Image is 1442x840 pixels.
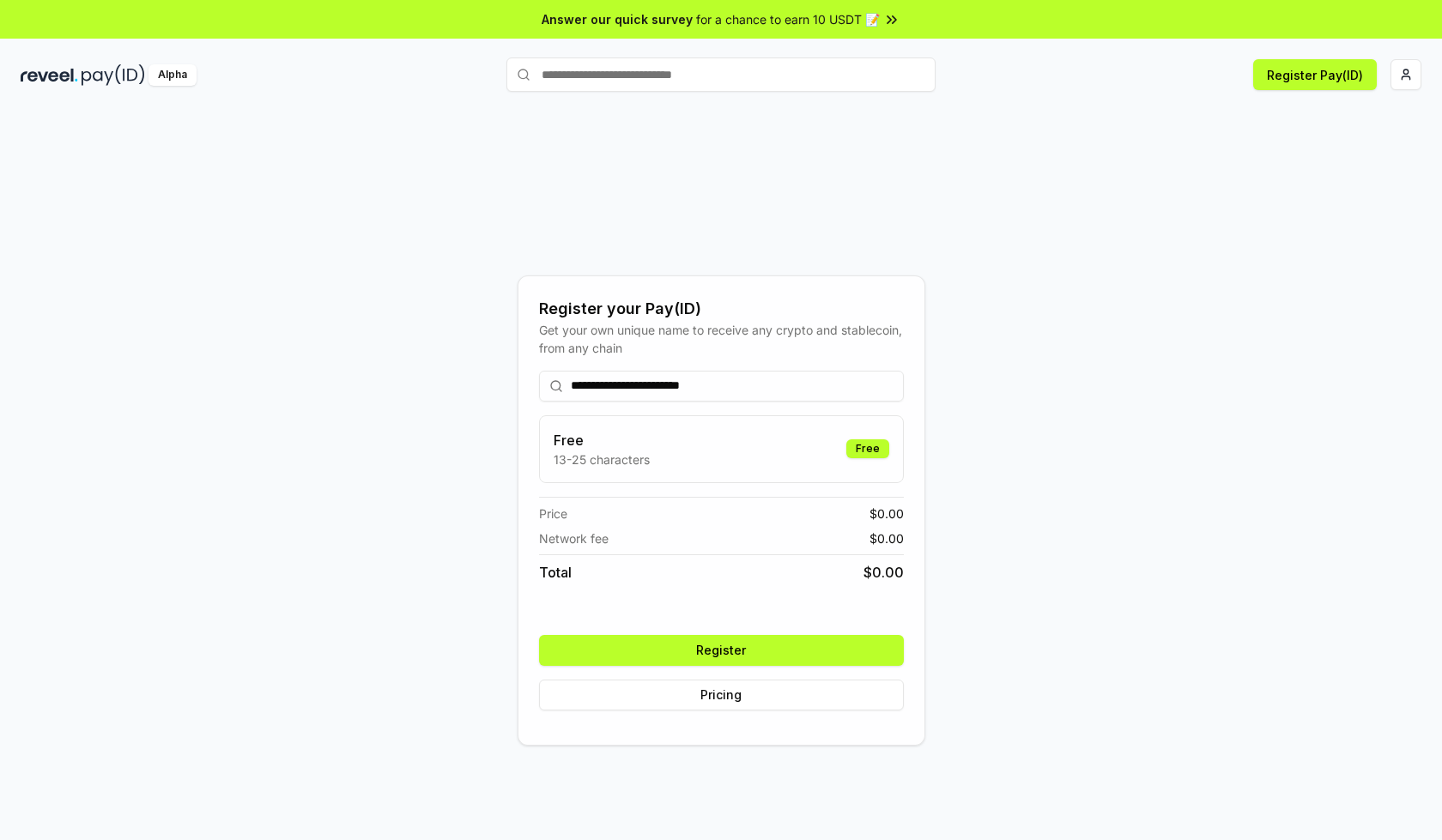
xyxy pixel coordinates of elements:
button: Register [539,635,904,666]
span: $ 0.00 [869,505,904,523]
h3: Free [554,430,650,450]
div: Alpha [148,64,197,86]
img: pay_id [82,64,145,86]
p: 13-25 characters [554,450,650,468]
div: Free [846,439,889,458]
span: $ 0.00 [863,562,904,583]
img: reveel_dark [21,64,78,86]
div: Get your own unique name to receive any crypto and stablecoin, from any chain [539,321,904,357]
div: Register your Pay(ID) [539,297,904,321]
span: Answer our quick survey [542,10,693,28]
button: Pricing [539,680,904,710]
button: Register Pay(ID) [1253,59,1377,90]
span: Network fee [539,529,609,547]
span: Price [539,505,567,523]
span: Total [539,562,572,583]
span: for a chance to earn 10 USDT 📝 [696,10,880,28]
span: $ 0.00 [869,529,904,547]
